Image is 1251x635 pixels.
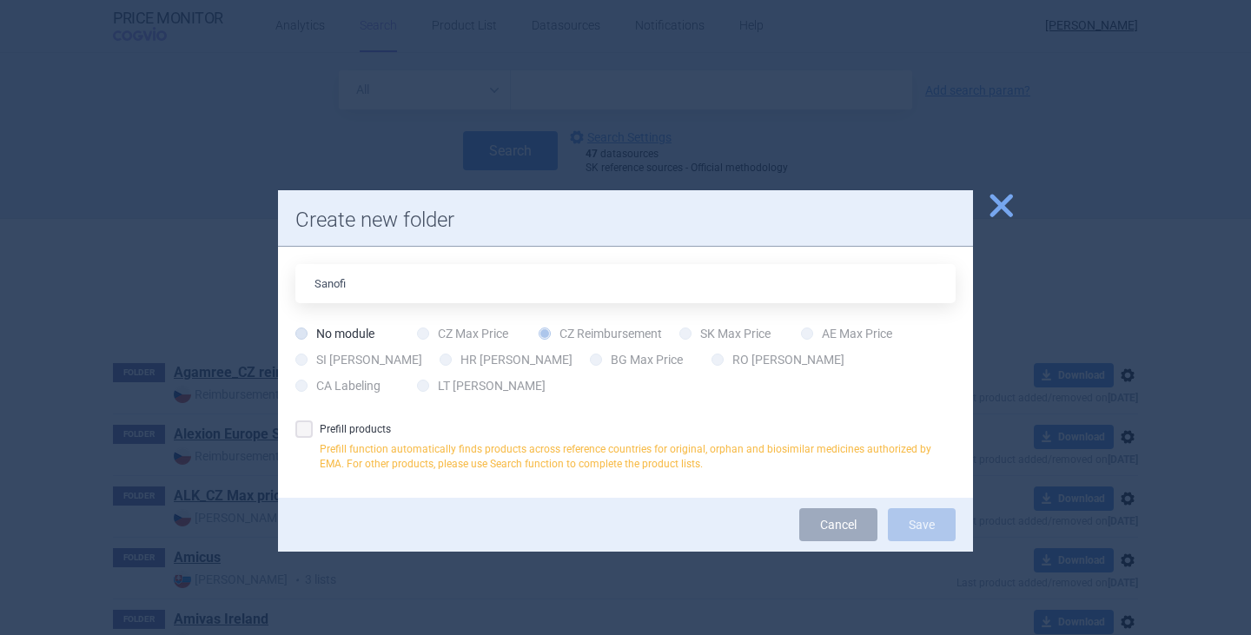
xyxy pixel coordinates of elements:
label: RO [PERSON_NAME] [712,351,844,368]
label: No module [295,325,374,342]
label: CZ Reimbursement [539,325,662,342]
label: Prefill products [295,420,956,480]
label: SK Max Price [679,325,771,342]
label: AE Max Price [801,325,892,342]
label: LT [PERSON_NAME] [417,377,546,394]
label: HR [PERSON_NAME] [440,351,573,368]
p: Prefill function automatically finds products across reference countries for original, orphan and... [320,442,956,472]
button: Save [888,508,956,541]
label: CZ Max Price [417,325,508,342]
label: BG Max Price [590,351,683,368]
label: CA Labeling [295,377,381,394]
label: SI [PERSON_NAME] [295,351,422,368]
h1: Create new folder [295,208,956,233]
input: Folder name [295,264,956,303]
a: Cancel [799,508,877,541]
